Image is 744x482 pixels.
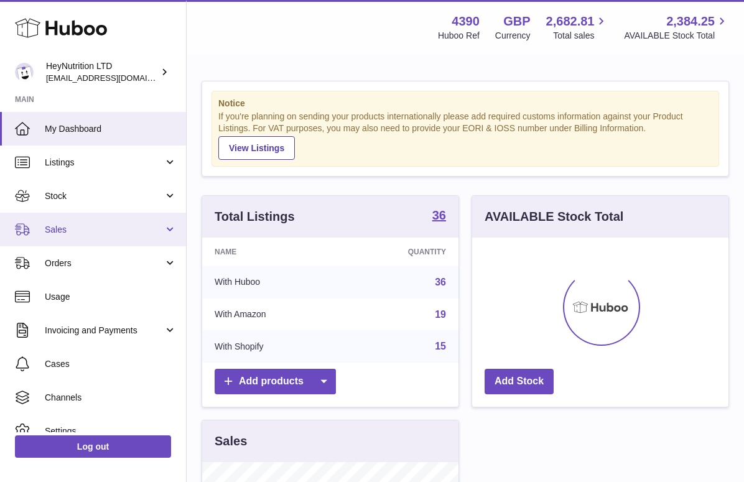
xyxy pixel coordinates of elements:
a: View Listings [218,136,295,160]
a: Add Stock [485,369,554,394]
td: With Shopify [202,330,342,363]
strong: GBP [503,13,530,30]
span: AVAILABLE Stock Total [624,30,729,42]
span: Settings [45,425,177,437]
div: If you're planning on sending your products internationally please add required customs informati... [218,111,712,159]
a: 36 [435,277,446,287]
a: Add products [215,369,336,394]
div: HeyNutrition LTD [46,60,158,84]
th: Name [202,238,342,266]
strong: 4390 [452,13,480,30]
span: 2,384.25 [666,13,715,30]
span: Invoicing and Payments [45,325,164,336]
a: 19 [435,309,446,320]
span: Channels [45,392,177,404]
h3: Sales [215,433,247,450]
span: Sales [45,224,164,236]
span: Total sales [553,30,608,42]
span: My Dashboard [45,123,177,135]
a: 2,682.81 Total sales [546,13,609,42]
strong: Notice [218,98,712,109]
div: Currency [495,30,531,42]
h3: Total Listings [215,208,295,225]
span: Cases [45,358,177,370]
span: Orders [45,257,164,269]
h3: AVAILABLE Stock Total [485,208,623,225]
img: info@heynutrition.com [15,63,34,81]
td: With Huboo [202,266,342,299]
a: 15 [435,341,446,351]
strong: 36 [432,209,446,221]
span: Usage [45,291,177,303]
a: 2,384.25 AVAILABLE Stock Total [624,13,729,42]
span: Listings [45,157,164,169]
a: 36 [432,209,446,224]
span: 2,682.81 [546,13,595,30]
span: [EMAIL_ADDRESS][DOMAIN_NAME] [46,73,183,83]
td: With Amazon [202,299,342,331]
div: Huboo Ref [438,30,480,42]
span: Stock [45,190,164,202]
a: Log out [15,435,171,458]
th: Quantity [342,238,458,266]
